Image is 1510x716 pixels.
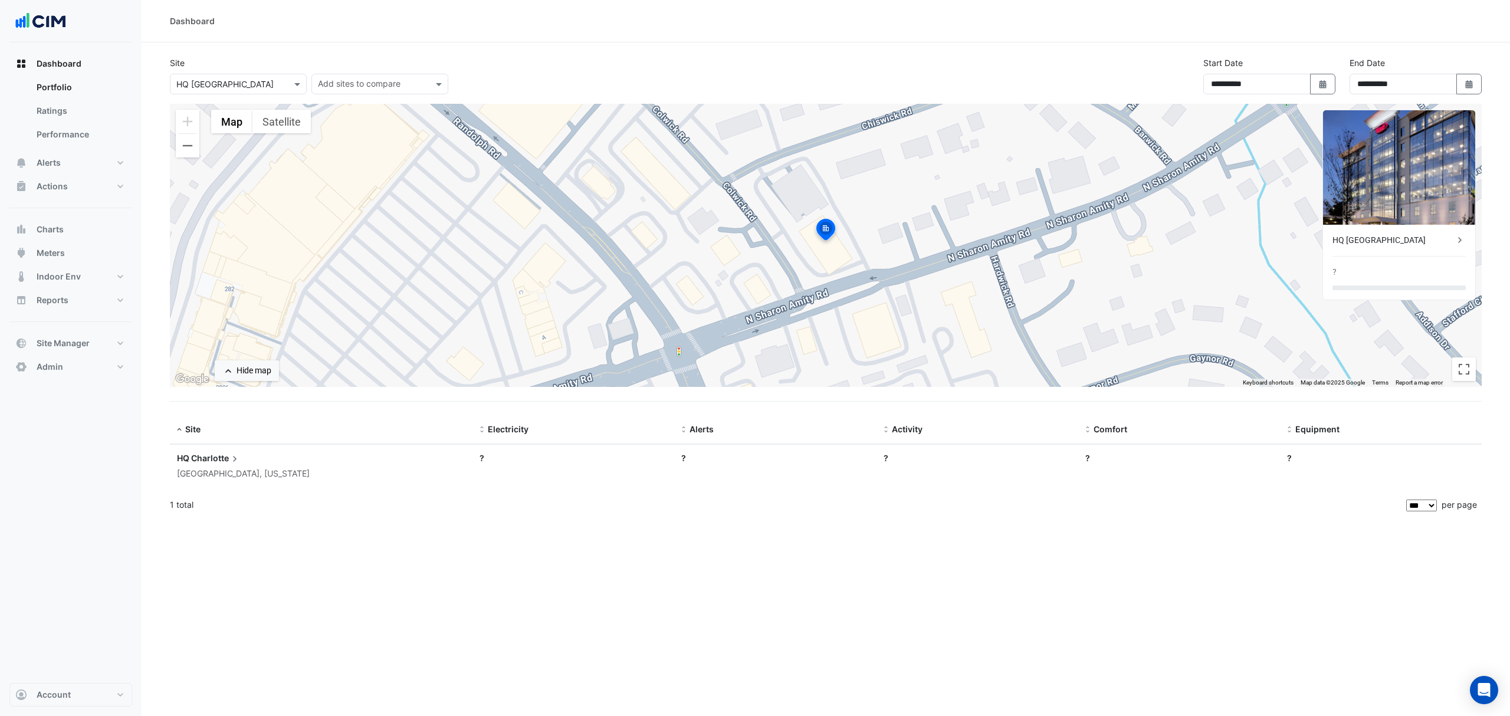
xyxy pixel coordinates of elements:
[170,490,1404,520] div: 1 total
[1470,676,1498,704] div: Open Intercom Messenger
[15,337,27,349] app-icon: Site Manager
[316,77,401,93] div: Add sites to compare
[215,360,279,381] button: Hide map
[892,424,923,434] span: Activity
[15,294,27,306] app-icon: Reports
[1464,79,1475,89] fa-icon: Select Date
[480,452,667,464] div: ?
[690,424,714,434] span: Alerts
[1301,379,1365,386] span: Map data ©2025 Google
[37,247,65,259] span: Meters
[9,241,132,265] button: Meters
[37,58,81,70] span: Dashboard
[9,331,132,355] button: Site Manager
[177,453,189,463] span: HQ
[37,689,71,701] span: Account
[9,52,132,75] button: Dashboard
[15,224,27,235] app-icon: Charts
[9,151,132,175] button: Alerts
[9,683,132,707] button: Account
[1318,79,1328,89] fa-icon: Select Date
[173,372,212,387] img: Google
[488,424,528,434] span: Electricity
[37,224,64,235] span: Charts
[15,180,27,192] app-icon: Actions
[1243,379,1294,387] button: Keyboard shortcuts
[185,424,201,434] span: Site
[15,157,27,169] app-icon: Alerts
[37,337,90,349] span: Site Manager
[1287,452,1475,464] div: ?
[191,452,241,465] span: Charlotte
[37,180,68,192] span: Actions
[15,247,27,259] app-icon: Meters
[9,175,132,198] button: Actions
[15,58,27,70] app-icon: Dashboard
[1452,357,1476,381] button: Toggle fullscreen view
[170,57,185,69] label: Site
[1332,234,1454,247] div: HQ [GEOGRAPHIC_DATA]
[813,217,839,245] img: site-pin-selected.svg
[173,372,212,387] a: Open this area in Google Maps (opens a new window)
[176,134,199,157] button: Zoom out
[1396,379,1443,386] a: Report a map error
[1323,110,1475,225] img: HQ Charlotte
[1094,424,1127,434] span: Comfort
[211,110,252,133] button: Show street map
[9,355,132,379] button: Admin
[27,99,132,123] a: Ratings
[9,75,132,151] div: Dashboard
[884,452,1071,464] div: ?
[9,218,132,241] button: Charts
[27,123,132,146] a: Performance
[15,361,27,373] app-icon: Admin
[1203,57,1243,69] label: Start Date
[1085,452,1273,464] div: ?
[1332,266,1337,278] div: ?
[1442,500,1477,510] span: per page
[37,361,63,373] span: Admin
[15,271,27,283] app-icon: Indoor Env
[176,110,199,133] button: Zoom in
[37,271,81,283] span: Indoor Env
[1350,57,1385,69] label: End Date
[9,288,132,312] button: Reports
[14,9,67,33] img: Company Logo
[1372,379,1388,386] a: Terms (opens in new tab)
[252,110,311,133] button: Show satellite imagery
[177,467,465,481] div: [GEOGRAPHIC_DATA], [US_STATE]
[681,452,869,464] div: ?
[237,364,271,377] div: Hide map
[37,157,61,169] span: Alerts
[9,265,132,288] button: Indoor Env
[170,15,215,27] div: Dashboard
[37,294,68,306] span: Reports
[1295,424,1340,434] span: Equipment
[27,75,132,99] a: Portfolio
